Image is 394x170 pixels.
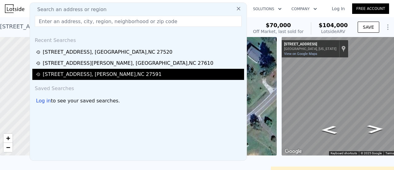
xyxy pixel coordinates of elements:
span: − [6,143,10,151]
button: SAVE [358,22,379,33]
button: Solutions [248,3,287,15]
div: [STREET_ADDRESS] , [GEOGRAPHIC_DATA] , NC 27520 [43,48,172,56]
span: © 2025 Google [361,151,382,155]
div: Lotside ARV [319,28,348,35]
div: [STREET_ADDRESS][PERSON_NAME] , [GEOGRAPHIC_DATA] , NC 27610 [43,60,213,67]
span: $104,000 [319,22,348,28]
button: Company [287,3,322,15]
img: Google [283,147,304,155]
div: [GEOGRAPHIC_DATA], [US_STATE] [284,47,336,51]
div: Log in [36,97,51,105]
a: [STREET_ADDRESS][PERSON_NAME], [GEOGRAPHIC_DATA],NC 27610 [36,60,242,67]
path: Go Southwest, Big Pine Rd [314,124,344,136]
div: [STREET_ADDRESS] [284,42,336,47]
div: [STREET_ADDRESS] , [PERSON_NAME] , NC 27591 [43,71,162,78]
a: Log In [324,6,352,12]
a: Zoom out [3,143,13,152]
a: [STREET_ADDRESS], [GEOGRAPHIC_DATA],NC 27520 [36,48,242,56]
span: Search an address or region [32,6,107,13]
a: Terms (opens in new tab) [385,151,394,155]
input: Enter an address, city, region, neighborhood or zip code [35,16,242,27]
a: Zoom in [3,134,13,143]
a: Free Account [352,3,389,14]
a: Show location on map [341,45,346,52]
path: Go Northeast, Big Pine Rd [360,123,390,135]
button: Show Options [382,21,394,33]
a: Open this area in Google Maps (opens a new window) [283,147,304,155]
button: Keyboard shortcuts [331,151,357,155]
span: to see your saved searches. [51,97,120,105]
span: $70,000 [266,22,291,28]
span: + [6,134,10,142]
a: [STREET_ADDRESS], [PERSON_NAME],NC 27591 [36,71,242,78]
div: Off Market, last sold for [253,28,304,35]
a: View on Google Maps [284,52,317,56]
img: Lotside [5,4,24,13]
div: Saved Searches [32,80,244,95]
div: Recent Searches [32,32,244,47]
